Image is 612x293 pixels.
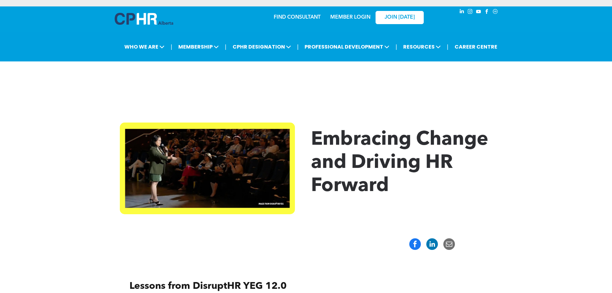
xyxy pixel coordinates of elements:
li: | [395,40,397,53]
li: | [225,40,226,53]
a: MEMBER LOGIN [330,15,370,20]
a: Social network [492,8,499,17]
a: linkedin [458,8,466,17]
a: FIND CONSULTANT [274,15,321,20]
li: | [447,40,448,53]
span: JOIN [DATE] [385,14,415,21]
span: PROFESSIONAL DEVELOPMENT [303,41,391,53]
img: A blue and white logo for cp alberta [115,13,173,25]
span: Lessons from DisruptHR YEG 12.0 [129,281,287,291]
li: | [171,40,172,53]
span: WHO WE ARE [122,41,166,53]
a: instagram [467,8,474,17]
a: CAREER CENTRE [453,41,499,53]
span: MEMBERSHIP [176,41,221,53]
span: CPHR DESIGNATION [231,41,293,53]
a: JOIN [DATE] [376,11,424,24]
span: RESOURCES [401,41,443,53]
a: youtube [475,8,482,17]
li: | [297,40,299,53]
span: Embracing Change and Driving HR Forward [311,130,488,196]
a: facebook [483,8,491,17]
